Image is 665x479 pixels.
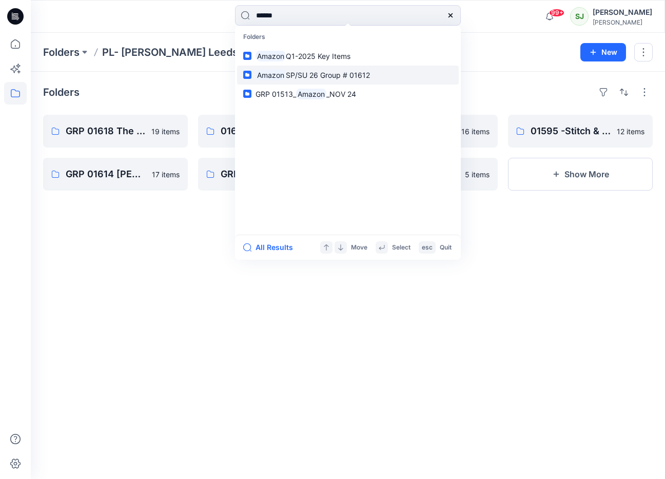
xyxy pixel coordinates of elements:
h4: Folders [43,86,80,98]
span: SP/SU 26 Group # 01612 [286,71,370,79]
a: Folders [43,45,80,59]
p: GRP 01614 [PERSON_NAME] [66,167,146,181]
span: 99+ [549,9,564,17]
p: GRP 00107-[PERSON_NAME] [DATE] [221,167,308,181]
div: [PERSON_NAME] [593,18,652,26]
p: Move [351,242,367,253]
p: 16 items [461,126,490,137]
button: New [580,43,626,61]
p: esc [422,242,433,253]
a: 01625 WTC FAMILY SLEEP DDS16 items [198,115,343,148]
button: All Results [243,241,300,254]
button: Show More [508,158,653,191]
p: Quit [440,242,452,253]
mark: Amazon [256,50,286,62]
div: SJ [570,7,589,26]
p: GRP 01618 The Devil Wears Prada Collection [66,124,145,138]
p: 17 items [152,169,180,180]
a: GRP 01618 The Devil Wears Prada Collection19 items [43,115,188,148]
p: PL- [PERSON_NAME] Leeds- [102,45,243,59]
p: Folders [237,28,459,47]
p: 01625 WTC FAMILY SLEEP DDS [221,124,300,138]
a: GRP 01513_Amazon_NOV 24 [237,85,459,103]
mark: Amazon [296,88,326,100]
a: AmazonQ1-2025 Key Items [237,47,459,66]
a: 01595 -Stitch & Toy Story Collection12 items [508,115,653,148]
a: GRP 01614 [PERSON_NAME]17 items [43,158,188,191]
mark: Amazon [256,69,286,81]
span: _NOV 24 [326,90,356,98]
a: GRP 00107-[PERSON_NAME] [DATE]1 item [198,158,343,191]
p: Select [392,242,410,253]
p: 19 items [151,126,180,137]
span: GRP 01513_ [256,90,296,98]
p: 5 items [465,169,490,180]
div: [PERSON_NAME] [593,6,652,18]
a: AmazonSP/SU 26 Group # 01612 [237,66,459,85]
p: 12 items [617,126,644,137]
p: 01595 -Stitch & Toy Story Collection [531,124,611,138]
span: Q1-2025 Key Items [286,52,350,60]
